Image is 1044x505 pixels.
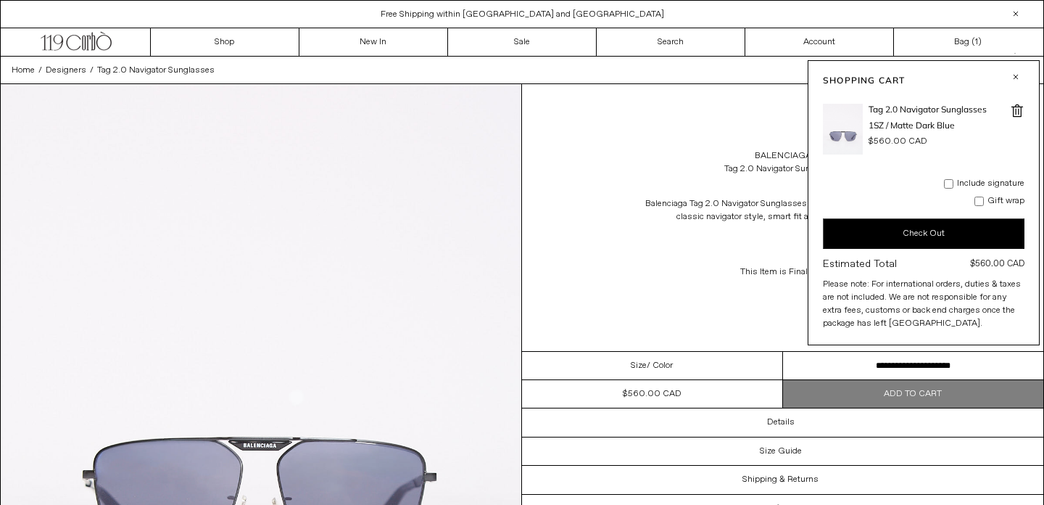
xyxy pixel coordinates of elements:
a: Balenciaga [755,149,811,163]
a: Designers [46,64,86,77]
h3: Details [767,417,795,427]
span: / [90,64,94,77]
div: $560.00 CAD [623,387,681,401]
a: New In [299,28,448,56]
a: Account [745,28,894,56]
div: Tag 2.0 Navigator Sunglasses [724,163,842,176]
a: Shop [151,28,299,56]
span: 1 [975,36,978,48]
a: Search [597,28,745,56]
h3: Shipping & Returns [742,475,819,485]
span: Tag 2.0 Navigator Sunglasses [97,65,215,76]
button: Add to cart [783,380,1044,408]
a: Sale [448,28,597,56]
span: / [38,64,42,77]
span: Add to cart [884,388,942,400]
span: / Color [647,359,673,372]
span: Designers [46,65,86,76]
a: Home [12,64,35,77]
p: Balenciaga Tag 2.0 Navigator Sunglasses in matte dark blue features a classic navigator style, sm... [638,190,928,231]
h3: Size Guide [760,446,802,456]
a: Bag () [894,28,1043,56]
span: Size [631,359,647,372]
a: Free Shipping within [GEOGRAPHIC_DATA] and [GEOGRAPHIC_DATA] [381,9,664,20]
a: Tag 2.0 Navigator Sunglasses [97,64,215,77]
span: ) [975,36,982,49]
p: This Item is Final Sale [638,258,928,286]
span: Home [12,65,35,76]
